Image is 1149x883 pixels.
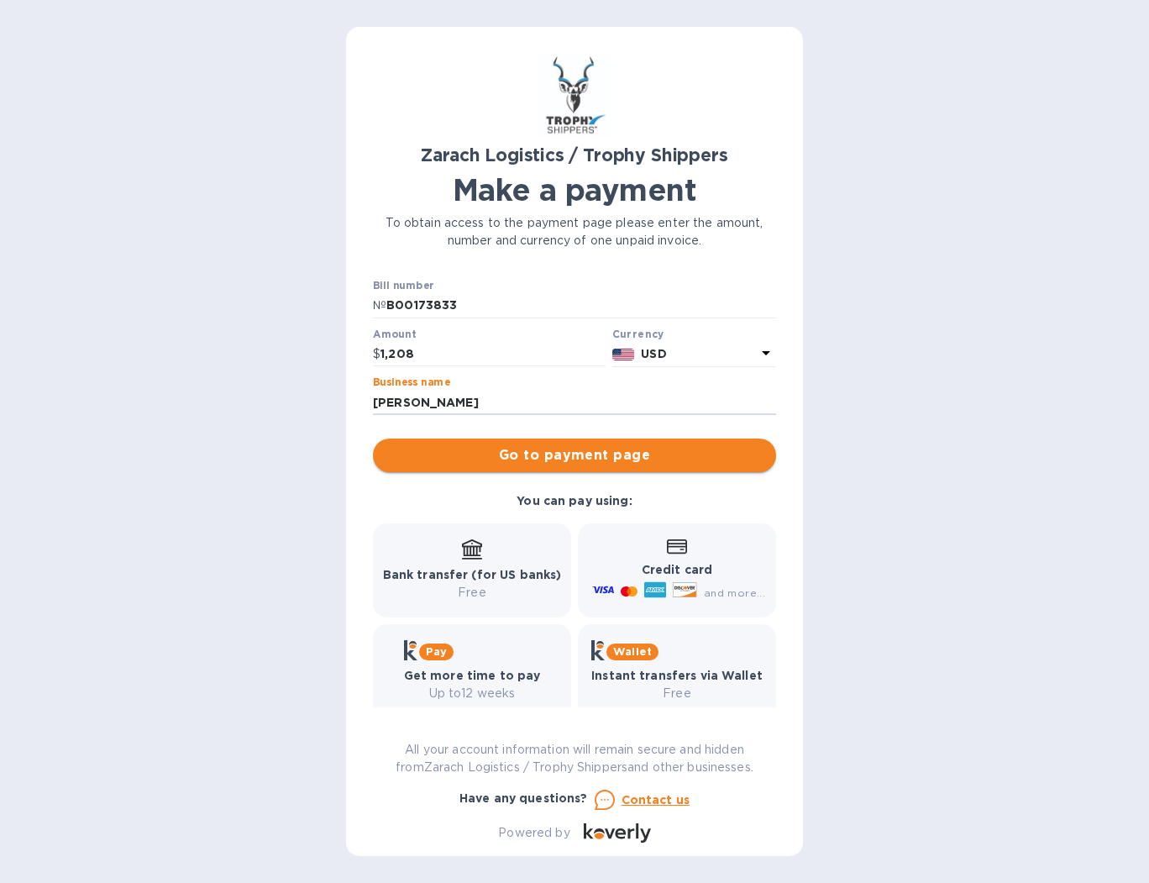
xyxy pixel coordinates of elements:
span: and more... [704,586,765,599]
label: Business name [373,378,450,388]
button: Go to payment page [373,439,776,472]
label: Bill number [373,281,433,292]
p: To obtain access to the payment page please enter the amount, number and currency of one unpaid i... [373,214,776,250]
b: Credit card [642,563,712,576]
b: Currency [612,328,664,340]
span: Go to payment page [386,445,763,465]
img: USD [612,349,635,360]
b: Bank transfer (for US banks) [383,568,562,581]
b: Have any questions? [459,791,588,805]
b: Get more time to pay [404,669,541,682]
u: Contact us [622,793,690,807]
p: Free [591,685,763,702]
p: $ [373,345,380,363]
b: Pay [426,645,447,658]
p: Powered by [498,824,569,842]
p: All your account information will remain secure and hidden from Zarach Logistics / Trophy Shipper... [373,741,776,776]
b: You can pay using: [517,494,632,507]
b: Instant transfers via Wallet [591,669,763,682]
label: Amount [373,329,416,339]
h1: Make a payment [373,172,776,208]
input: 0.00 [380,342,606,367]
b: Wallet [613,645,652,658]
p: Free [383,584,562,602]
p: № [373,297,386,314]
b: Zarach Logistics / Trophy Shippers [421,145,727,166]
input: Enter bill number [386,293,776,318]
input: Enter business name [373,390,776,415]
b: USD [641,347,666,360]
p: Up to 12 weeks [404,685,541,702]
